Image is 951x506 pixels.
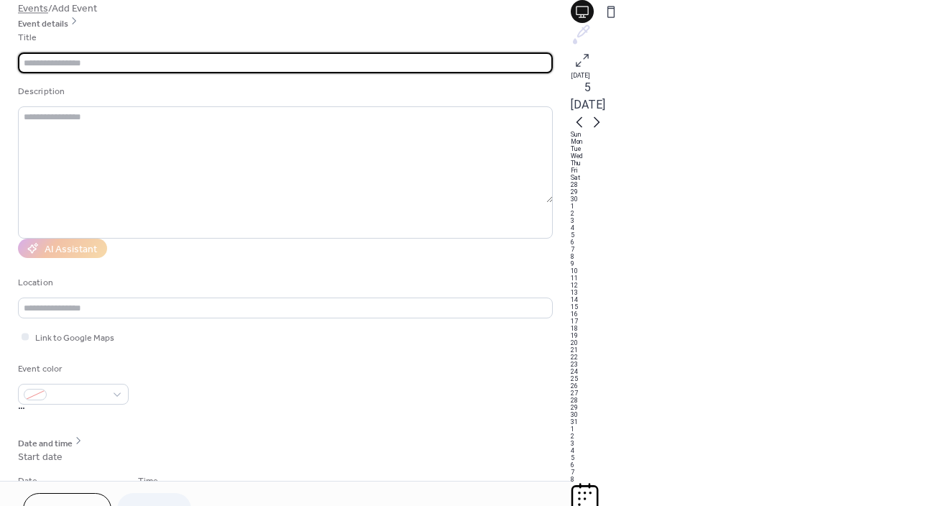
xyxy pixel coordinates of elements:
span: Event details [18,17,68,32]
div: Sun [571,131,951,138]
div: 30 [571,411,951,418]
div: [DATE] [571,72,951,79]
div: 8 [571,253,951,260]
div: 26 [571,382,951,390]
div: 29 [571,404,951,411]
div: ••• [18,405,553,412]
div: 7 [571,246,951,253]
div: 4 [571,224,951,231]
div: 11 [571,275,951,282]
span: Link to Google Maps [35,331,114,346]
div: 3 [571,217,951,224]
div: 12 [571,282,951,289]
div: Location [18,275,550,290]
div: 1 [571,203,951,210]
div: 13 [571,289,951,296]
div: 17 [571,318,951,325]
div: Title [18,30,550,45]
span: Date and time [18,436,73,451]
div: 5 [571,231,951,239]
div: Tue [571,145,951,152]
div: 24 [571,368,951,375]
div: 2 [571,210,951,217]
div: 9 [571,260,951,267]
div: 25 [571,375,951,382]
div: Mon [571,138,951,145]
span: Date [18,474,37,489]
div: 6 [571,461,951,469]
div: 15 [571,303,951,310]
div: 2 [571,433,951,440]
div: Fri [571,167,951,174]
div: 7 [571,469,951,476]
div: 30 [571,195,951,203]
div: 16 [571,310,951,318]
div: Thu [571,160,951,167]
div: Start date [18,450,63,465]
div: 8 [571,476,951,483]
div: 22 [571,354,951,361]
div: 29 [571,188,951,195]
div: Description [18,84,550,99]
div: 5 [571,454,951,461]
div: 28 [571,397,951,404]
div: Event color [18,362,126,377]
div: 3 [571,440,951,447]
div: 31 [571,418,951,425]
div: 20 [571,339,951,346]
div: Wed [571,152,951,160]
div: 19 [571,332,951,339]
div: 4 [571,447,951,454]
div: 6 [571,239,951,246]
div: 10 [571,267,951,275]
div: 21 [571,346,951,354]
div: 28 [571,181,951,188]
div: 1 [571,425,951,433]
div: Sat [571,174,951,181]
div: 18 [571,325,951,332]
div: 23 [571,361,951,368]
div: 14 [571,296,951,303]
button: 5[DATE] [566,75,610,117]
span: Time [138,474,158,489]
div: 27 [571,390,951,397]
